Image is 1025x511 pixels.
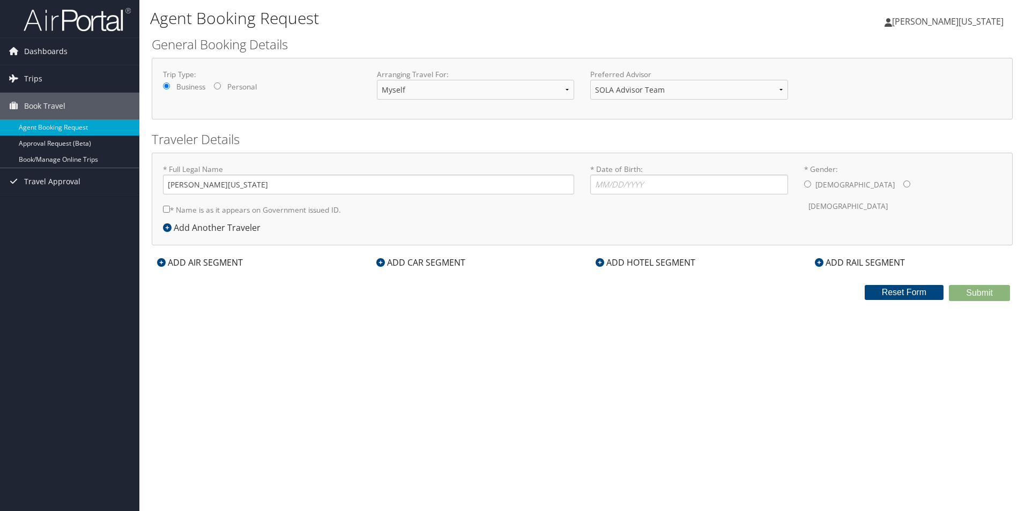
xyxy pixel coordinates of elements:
h1: Agent Booking Request [150,7,726,29]
div: ADD HOTEL SEGMENT [590,256,701,269]
h2: General Booking Details [152,35,1013,54]
input: * Date of Birth: [590,175,788,194]
a: [PERSON_NAME][US_STATE] [885,5,1014,37]
label: Business [176,81,205,92]
div: ADD AIR SEGMENT [152,256,248,269]
label: * Name is as it appears on Government issued ID. [163,200,341,220]
div: Add Another Traveler [163,221,266,234]
label: Arranging Travel For: [377,69,575,80]
button: Submit [949,285,1010,301]
label: Personal [227,81,257,92]
div: ADD CAR SEGMENT [371,256,471,269]
input: * Full Legal Name [163,175,574,194]
input: * Name is as it appears on Government issued ID. [163,206,170,213]
label: * Full Legal Name [163,164,574,194]
span: Dashboards [24,38,68,65]
span: Book Travel [24,93,65,119]
span: Travel Approval [24,168,80,195]
div: ADD RAIL SEGMENT [809,256,910,269]
label: [DEMOGRAPHIC_DATA] [808,196,888,216]
span: [PERSON_NAME][US_STATE] [892,16,1004,27]
label: * Gender: [804,164,1002,217]
label: Preferred Advisor [590,69,788,80]
label: [DEMOGRAPHIC_DATA] [815,175,895,195]
button: Reset Form [865,285,944,300]
input: * Gender:[DEMOGRAPHIC_DATA][DEMOGRAPHIC_DATA] [903,181,910,187]
h2: Traveler Details [152,130,1013,148]
img: airportal-logo.png [24,7,131,32]
input: * Gender:[DEMOGRAPHIC_DATA][DEMOGRAPHIC_DATA] [804,181,811,187]
label: Trip Type: [163,69,361,80]
span: Trips [24,65,42,92]
label: * Date of Birth: [590,164,788,194]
